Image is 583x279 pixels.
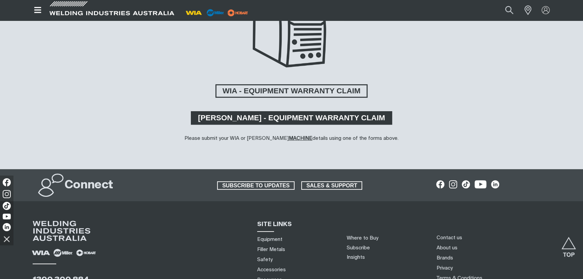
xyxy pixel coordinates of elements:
img: YouTube [3,214,11,219]
a: SALES & SUPPORT [301,181,362,190]
a: Equipment [257,236,282,243]
a: SUBSCRIBE TO UPDATES [217,181,295,190]
span: SALES & SUPPORT [302,181,362,190]
span: [PERSON_NAME] - EQUIPMENT WARRANTY CLAIM [192,111,391,125]
a: Insights [347,255,365,260]
a: Where to Buy [347,236,378,241]
a: Brands [437,254,453,261]
span: SUBSCRIBE TO UPDATES [218,181,294,190]
img: Instagram [3,190,11,198]
a: miller [226,10,250,15]
img: miller [226,8,250,18]
div: Please submit your WIA or [PERSON_NAME] details using one of the forms above. [184,135,399,143]
img: Facebook [3,178,11,186]
button: Scroll to top [561,237,576,252]
strong: MACHINE [289,136,312,141]
a: About us [437,244,457,251]
a: Contact us [437,234,462,241]
a: Filler Metals [257,246,285,253]
a: Subscribe [347,245,370,250]
span: SITE LINKS [257,221,292,227]
span: WIA - EQUIPMENT WARRANTY CLAIM [216,84,367,98]
img: hide socials [1,233,12,245]
img: LinkedIn [3,223,11,231]
a: Accessories [257,266,286,273]
img: TikTok [3,202,11,210]
button: Search products [498,3,521,18]
a: WIA - EQUIPMENT WARRANTY CLAIM [215,84,368,98]
input: Product name or item number... [489,3,521,18]
h2: Connect [65,178,113,193]
a: Safety [257,256,273,263]
a: Privacy [437,265,453,272]
a: MILLER - EQUIPMENT WARRANTY CLAIM [191,111,392,125]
